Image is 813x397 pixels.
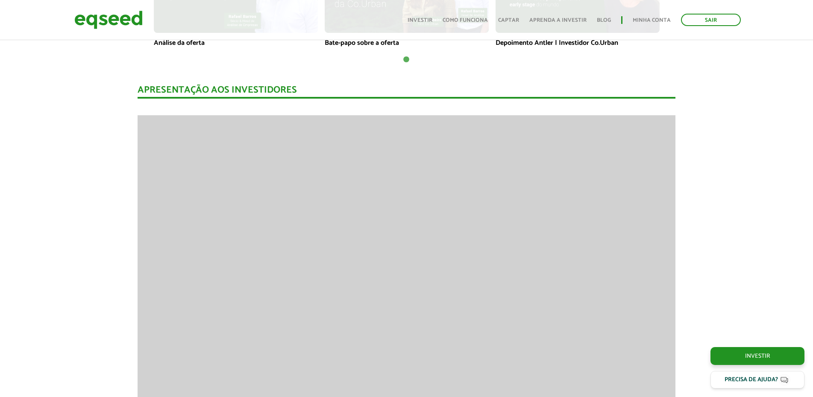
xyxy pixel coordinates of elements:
a: Sair [681,14,741,26]
p: Bate-papo sobre a oferta [325,39,489,47]
img: EqSeed [74,9,143,31]
a: Como funciona [443,18,488,23]
a: Investir [408,18,432,23]
a: Captar [498,18,519,23]
a: Investir [710,347,804,365]
div: Apresentação aos investidores [138,85,675,99]
button: 1 of 1 [402,55,411,64]
p: Análise da oferta [154,39,318,47]
a: Blog [597,18,611,23]
p: Depoimento Antler | Investidor Co.Urban [496,39,660,47]
a: Aprenda a investir [529,18,587,23]
a: Minha conta [633,18,671,23]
